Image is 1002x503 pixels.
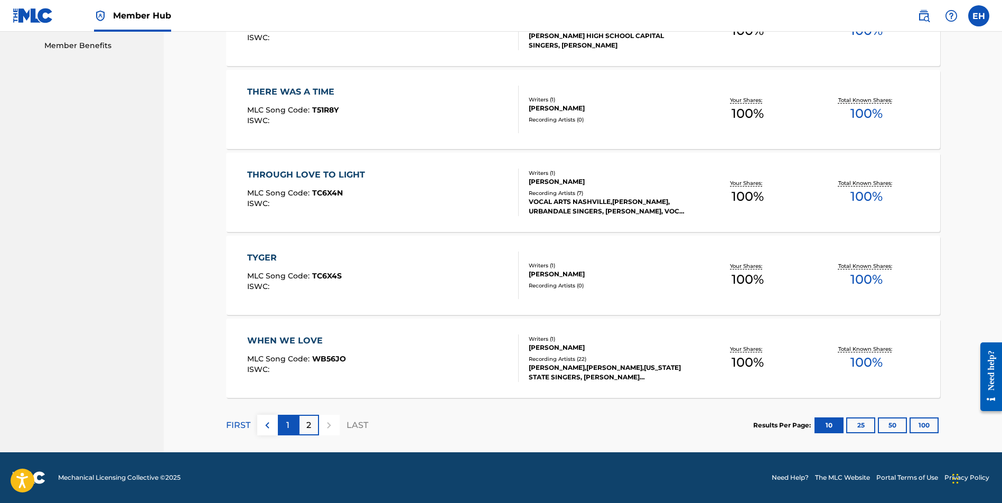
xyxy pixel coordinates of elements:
p: Your Shares: [730,345,765,353]
img: left [261,419,274,432]
div: VOCAL ARTS NASHVILLE,[PERSON_NAME], URBANDALE SINGERS, [PERSON_NAME], VOCAL ARTS NASHVILLE & [PER... [529,197,688,216]
p: Total Known Shares: [838,262,895,270]
img: logo [13,471,45,484]
span: ISWC : [247,33,272,42]
p: FIRST [226,419,250,432]
div: Writers ( 1 ) [529,262,688,269]
a: Need Help? [772,473,809,482]
div: Recording Artists ( 7 ) [529,189,688,197]
span: 100 % [850,104,883,123]
iframe: Chat Widget [949,452,1002,503]
a: Portal Terms of Use [876,473,938,482]
div: THROUGH LOVE TO LIGHT [247,169,370,181]
div: [PERSON_NAME] HIGH SCHOOL CAPITAL SINGERS, [PERSON_NAME] [529,31,688,50]
a: THROUGH LOVE TO LIGHTMLC Song Code:TC6X4NISWC:Writers (1)[PERSON_NAME]Recording Artists (7)VOCAL ... [226,153,940,232]
div: Drag [952,463,959,495]
span: ISWC : [247,116,272,125]
div: Recording Artists ( 22 ) [529,355,688,363]
div: [PERSON_NAME] [529,343,688,352]
p: Total Known Shares: [838,345,895,353]
div: Recording Artists ( 0 ) [529,116,688,124]
div: [PERSON_NAME],[PERSON_NAME],[US_STATE] STATE SINGERS, [PERSON_NAME][DEMOGRAPHIC_DATA] ENSEMBLE, [... [529,363,688,382]
a: Privacy Policy [944,473,989,482]
p: Your Shares: [730,179,765,187]
span: 100 % [732,104,764,123]
span: 100 % [732,353,764,372]
p: Your Shares: [730,262,765,270]
span: MLC Song Code : [247,271,312,281]
span: ISWC : [247,365,272,374]
a: WHEN WE LOVEMLC Song Code:WB56JOISWC:Writers (1)[PERSON_NAME]Recording Artists (22)[PERSON_NAME],... [226,319,940,398]
span: TC6X4S [312,271,342,281]
button: 10 [814,417,844,433]
span: Mechanical Licensing Collective © 2025 [58,473,181,482]
span: MLC Song Code : [247,188,312,198]
div: TYGER [247,251,342,264]
span: 100 % [732,270,764,289]
span: T51R8Y [312,105,339,115]
a: TYGERMLC Song Code:TC6X4SISWC:Writers (1)[PERSON_NAME]Recording Artists (0)Your Shares:100%Total ... [226,236,940,315]
span: 100 % [850,270,883,289]
a: THERE WAS A TIMEMLC Song Code:T51R8YISWC:Writers (1)[PERSON_NAME]Recording Artists (0)Your Shares... [226,70,940,149]
button: 25 [846,417,875,433]
p: LAST [347,419,368,432]
a: Public Search [913,5,934,26]
div: [PERSON_NAME] [529,177,688,187]
span: TC6X4N [312,188,343,198]
div: WHEN WE LOVE [247,334,346,347]
div: Recording Artists ( 0 ) [529,282,688,290]
img: Top Rightsholder [94,10,107,22]
button: 100 [910,417,939,433]
img: help [945,10,958,22]
span: 100 % [732,187,764,206]
div: Help [941,5,962,26]
img: search [917,10,930,22]
span: ISWC : [247,199,272,208]
div: Writers ( 1 ) [529,96,688,104]
span: WB56JO [312,354,346,364]
a: Member Benefits [44,40,151,51]
span: ISWC : [247,282,272,291]
div: THERE WAS A TIME [247,86,340,98]
div: User Menu [968,5,989,26]
img: MLC Logo [13,8,53,23]
span: MLC Song Code : [247,354,312,364]
div: Writers ( 1 ) [529,335,688,343]
p: Total Known Shares: [838,179,895,187]
div: [PERSON_NAME] [529,269,688,279]
span: MLC Song Code : [247,105,312,115]
div: [PERSON_NAME] [529,104,688,113]
iframe: Resource Center [972,334,1002,419]
p: Your Shares: [730,96,765,104]
p: Total Known Shares: [838,96,895,104]
a: The MLC Website [815,473,870,482]
p: 1 [286,419,289,432]
span: 100 % [850,353,883,372]
div: Writers ( 1 ) [529,169,688,177]
button: 50 [878,417,907,433]
p: 2 [306,419,311,432]
span: Member Hub [113,10,171,22]
span: 100 % [850,187,883,206]
p: Results Per Page: [753,421,813,430]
